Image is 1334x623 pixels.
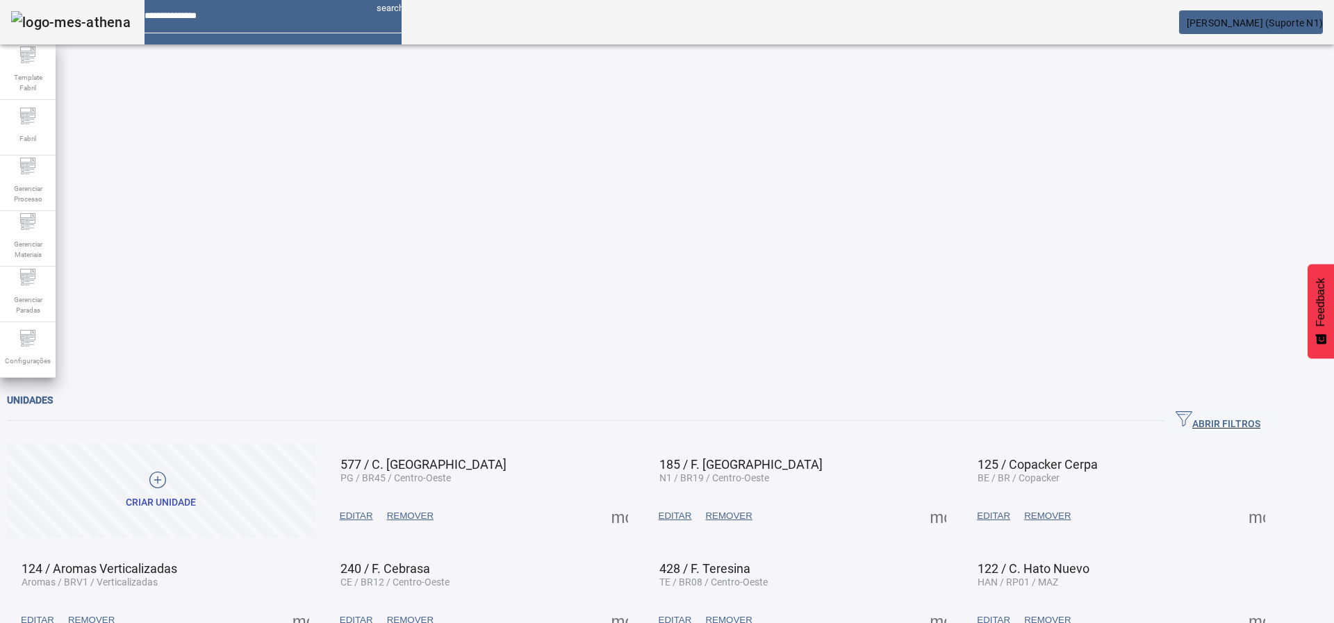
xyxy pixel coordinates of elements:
[1,351,55,370] span: Configurações
[340,457,507,472] span: 577 / C. [GEOGRAPHIC_DATA]
[340,509,373,523] span: EDITAR
[7,235,49,264] span: Gerenciar Materiais
[22,561,177,576] span: 124 / Aromas Verticalizadas
[1308,264,1334,358] button: Feedback - Mostrar pesquisa
[978,561,1089,576] span: 122 / C. Hato Nuevo
[978,457,1098,472] span: 125 / Copacker Cerpa
[978,576,1058,588] span: HAN / RP01 / MAZ
[1164,408,1271,433] button: ABRIR FILTROS
[7,394,53,406] span: Unidades
[7,179,49,208] span: Gerenciar Processo
[380,504,440,529] button: REMOVER
[11,11,131,33] img: logo-mes-athena
[340,472,451,483] span: PG / BR45 / Centro-Oeste
[698,504,759,529] button: REMOVER
[333,504,380,529] button: EDITAR
[1244,504,1269,529] button: Mais
[659,509,692,523] span: EDITAR
[659,457,823,472] span: 185 / F. [GEOGRAPHIC_DATA]
[978,472,1060,483] span: BE / BR / Copacker
[977,509,1010,523] span: EDITAR
[7,444,315,538] button: Criar unidade
[925,504,950,529] button: Mais
[1024,509,1071,523] span: REMOVER
[659,576,768,588] span: TE / BR08 / Centro-Oeste
[705,509,752,523] span: REMOVER
[7,290,49,319] span: Gerenciar Paradas
[387,509,434,523] span: REMOVER
[126,496,196,510] div: Criar unidade
[1315,278,1327,326] span: Feedback
[659,561,750,576] span: 428 / F. Teresina
[7,68,49,97] span: Template Fabril
[340,576,450,588] span: CE / BR12 / Centro-Oeste
[15,129,40,148] span: Fabril
[1017,504,1078,529] button: REMOVER
[607,504,632,529] button: Mais
[22,576,158,588] span: Aromas / BRV1 / Verticalizadas
[970,504,1017,529] button: EDITAR
[1176,410,1260,431] span: ABRIR FILTROS
[1187,17,1324,28] span: [PERSON_NAME] (Suporte N1)
[652,504,699,529] button: EDITAR
[340,561,430,576] span: 240 / F. Cebrasa
[659,472,769,483] span: N1 / BR19 / Centro-Oeste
